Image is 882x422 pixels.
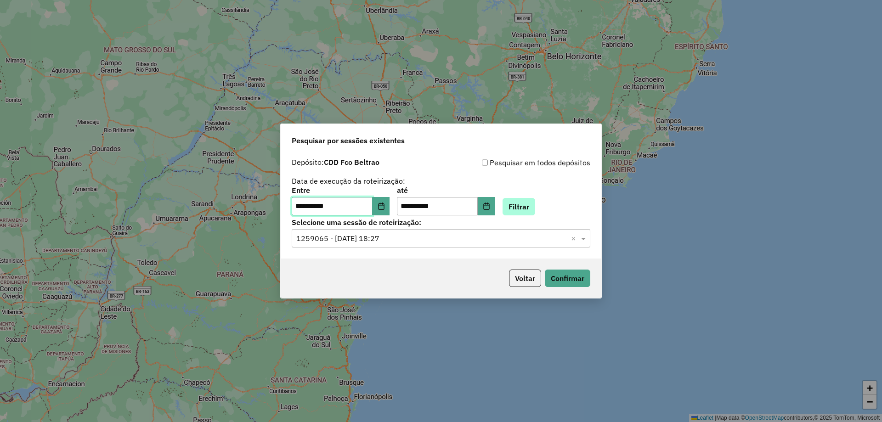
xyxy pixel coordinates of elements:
[441,157,590,168] div: Pesquisar em todos depósitos
[397,185,495,196] label: até
[292,175,405,186] label: Data de execução da roteirização:
[509,270,541,287] button: Voltar
[478,197,495,215] button: Choose Date
[503,198,535,215] button: Filtrar
[571,233,579,244] span: Clear all
[373,197,390,215] button: Choose Date
[292,185,390,196] label: Entre
[292,217,590,228] label: Selecione uma sessão de roteirização:
[324,158,379,167] strong: CDD Fco Beltrao
[545,270,590,287] button: Confirmar
[292,157,379,168] label: Depósito:
[292,135,405,146] span: Pesquisar por sessões existentes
